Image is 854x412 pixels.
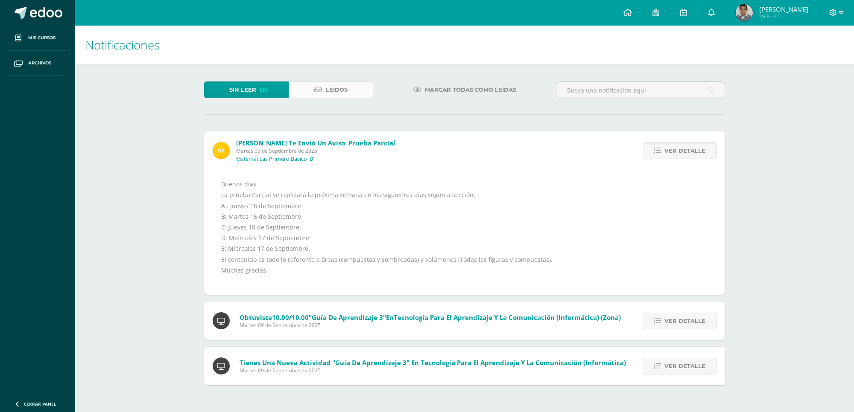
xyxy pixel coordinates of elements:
[240,367,626,374] span: Martes 09 de Septiembre de 2025
[403,81,527,98] a: Marcar todas como leídas
[272,313,309,322] span: 10.00/10.00
[664,143,705,159] span: Ver detalle
[759,13,808,20] span: Mi Perfil
[326,82,348,98] span: Leídos
[260,82,267,98] span: (3)
[664,358,705,374] span: Ver detalle
[425,82,516,98] span: Marcar todas como leídas
[213,142,230,159] img: 03c2987289e60ca238394da5f82a525a.png
[759,5,808,14] span: [PERSON_NAME]
[221,179,708,286] div: Buenos días La prueba Parcial se realizará la próxima semana en los siguientes días según a secci...
[28,35,56,41] span: Mis cursos
[664,313,705,329] span: Ver detalle
[240,358,626,367] span: Tienes una nueva actividad "Guía de aprendizaje 3" En Tecnología para el Aprendizaje y la Comunic...
[28,60,51,67] span: Archivos
[236,156,314,162] p: Matemáticas Primero Básico 'B'
[85,37,160,53] span: Notificaciones
[236,139,395,147] span: [PERSON_NAME] te envió un aviso: Prueba Parcial
[229,82,256,98] span: Sin leer
[7,51,68,76] a: Archivos
[240,313,621,322] span: Obtuviste en
[24,401,56,407] span: Cerrar panel
[204,81,289,98] a: Sin leer(3)
[556,82,725,99] input: Busca una notificación aquí
[736,4,753,21] img: 9090122ddd464bb4524921a6a18966bf.png
[309,313,386,322] span: "Guía de aprendizaje 3"
[394,313,621,322] span: Tecnología para el Aprendizaje y la Comunicación (Informática) (Zona)
[240,322,621,329] span: Martes 09 de Septiembre de 2025
[7,26,68,51] a: Mis cursos
[236,147,395,154] span: Martes 09 de Septiembre de 2025
[289,81,373,98] a: Leídos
